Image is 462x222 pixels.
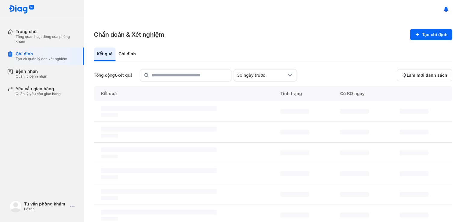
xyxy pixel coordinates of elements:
div: Kết quả [94,86,273,101]
span: ‌ [340,171,369,176]
span: ‌ [101,217,118,220]
span: ‌ [101,189,217,194]
span: ‌ [101,113,118,117]
div: 30 ngày trước [237,72,286,78]
span: ‌ [280,150,309,155]
div: Lễ tân [24,207,67,211]
div: Chỉ định [16,51,67,57]
div: Kết quả [94,48,115,61]
button: Làm mới danh sách [397,69,452,81]
span: ‌ [400,213,429,217]
span: Làm mới danh sách [407,72,447,78]
span: ‌ [340,213,369,217]
span: ‌ [340,192,369,197]
span: ‌ [400,109,429,114]
span: ‌ [101,175,118,179]
button: Tạo chỉ định [410,29,452,40]
div: Tổng quan hoạt động của phòng khám [16,34,77,44]
span: ‌ [101,134,118,137]
span: ‌ [340,109,369,114]
div: Yêu cầu giao hàng [16,86,60,91]
span: ‌ [280,192,309,197]
span: ‌ [101,168,217,173]
img: logo [8,5,34,14]
div: Trang chủ [16,29,77,34]
span: ‌ [101,127,217,131]
span: ‌ [101,155,118,158]
div: Tổng cộng kết quả [94,72,133,78]
span: ‌ [280,109,309,114]
span: 0 [115,72,118,78]
div: Quản lý bệnh nhân [16,74,47,79]
span: ‌ [400,192,429,197]
div: Tình trạng [273,86,333,101]
span: ‌ [400,150,429,155]
span: ‌ [400,130,429,134]
span: ‌ [280,213,309,217]
div: Chỉ định [115,48,139,61]
span: ‌ [101,196,118,200]
span: ‌ [280,130,309,134]
span: ‌ [101,106,217,111]
div: Quản lý yêu cầu giao hàng [16,91,60,96]
span: ‌ [101,147,217,152]
div: Bệnh nhân [16,69,47,74]
span: ‌ [400,171,429,176]
span: ‌ [280,171,309,176]
div: Tạo và quản lý đơn xét nghiệm [16,57,67,61]
span: ‌ [340,150,369,155]
div: Có KQ ngày [333,86,393,101]
img: logo [10,200,22,212]
div: Tư vấn phòng khám [24,201,67,207]
span: ‌ [340,130,369,134]
span: ‌ [101,210,217,214]
h3: Chẩn đoán & Xét nghiệm [94,30,164,39]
